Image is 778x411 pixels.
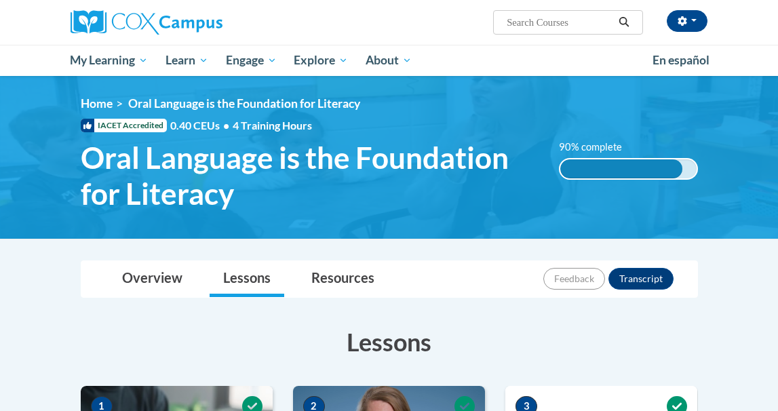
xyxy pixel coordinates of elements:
[81,119,167,132] span: IACET Accredited
[608,268,674,290] button: Transcript
[81,140,539,212] span: Oral Language is the Foundation for Literacy
[560,159,683,178] div: 90% complete
[294,52,348,68] span: Explore
[166,52,208,68] span: Learn
[667,10,707,32] button: Account Settings
[653,53,709,67] span: En español
[226,52,277,68] span: Engage
[170,118,233,133] span: 0.40 CEUs
[505,14,614,31] input: Search Courses
[71,10,222,35] img: Cox Campus
[210,261,284,297] a: Lessons
[614,14,634,31] button: Search
[62,45,157,76] a: My Learning
[81,325,698,359] h3: Lessons
[60,45,718,76] div: Main menu
[366,52,412,68] span: About
[285,45,357,76] a: Explore
[559,140,637,155] label: 90% complete
[217,45,286,76] a: Engage
[109,261,196,297] a: Overview
[81,96,113,111] a: Home
[543,268,605,290] button: Feedback
[128,96,360,111] span: Oral Language is the Foundation for Literacy
[157,45,217,76] a: Learn
[223,119,229,132] span: •
[233,119,312,132] span: 4 Training Hours
[70,52,148,68] span: My Learning
[71,10,269,35] a: Cox Campus
[298,261,388,297] a: Resources
[644,46,718,75] a: En español
[357,45,421,76] a: About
